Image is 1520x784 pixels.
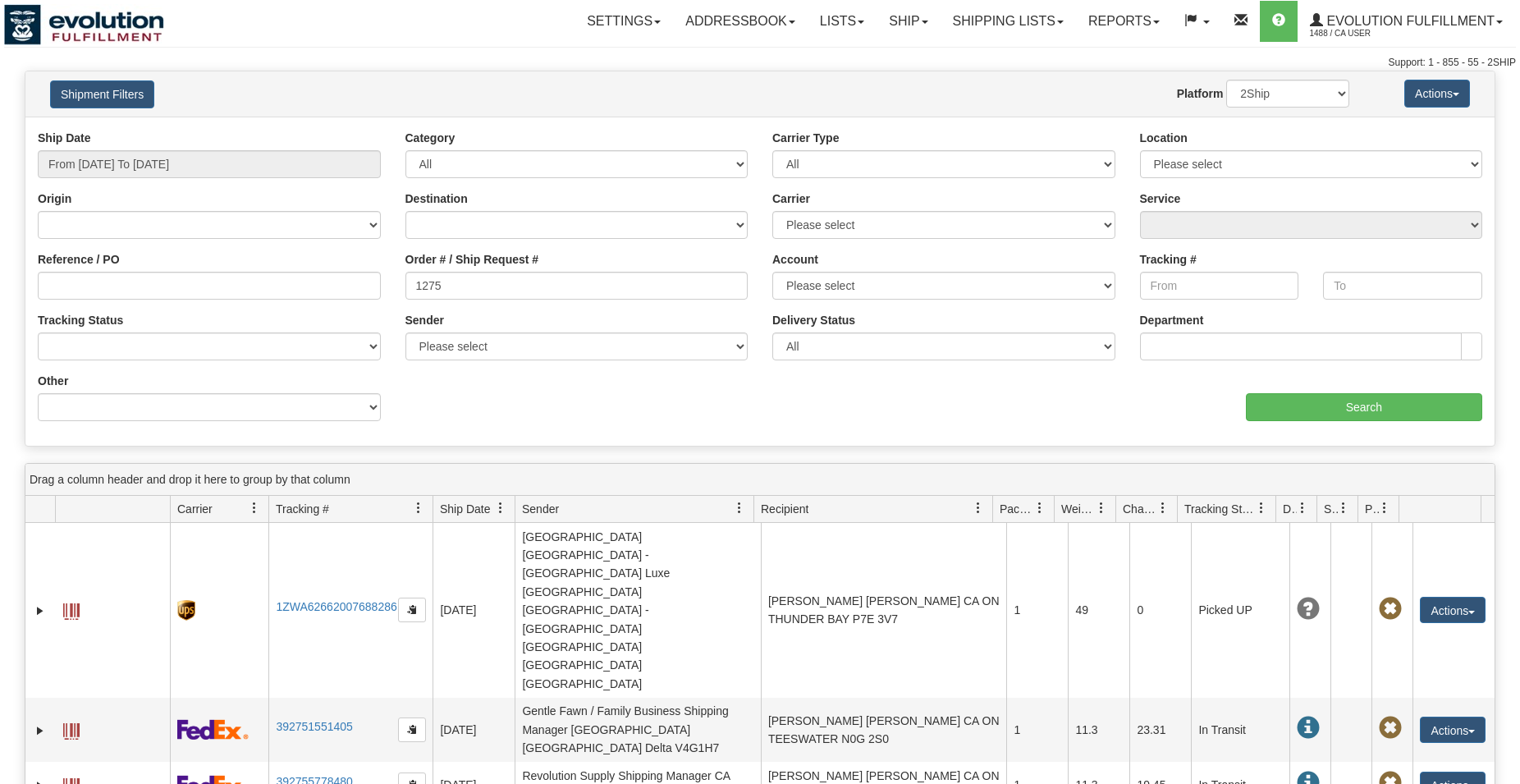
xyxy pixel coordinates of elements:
span: 1488 / CA User [1310,25,1433,42]
a: Label [63,596,80,622]
label: Reference / PO [38,251,120,268]
button: Copy to clipboard [398,598,426,622]
label: Tracking Status [38,312,123,328]
label: Delivery Status [772,312,855,328]
a: Weight filter column settings [1087,494,1115,522]
a: Delivery Status filter column settings [1289,494,1316,522]
input: To [1323,272,1482,300]
td: 1 [1006,523,1068,698]
td: [PERSON_NAME] [PERSON_NAME] CA ON TEESWATER N0G 2S0 [761,698,1007,762]
span: In Transit [1297,717,1320,740]
label: Origin [38,190,71,207]
td: [GEOGRAPHIC_DATA] [GEOGRAPHIC_DATA] - [GEOGRAPHIC_DATA] Luxe [GEOGRAPHIC_DATA] [GEOGRAPHIC_DATA] ... [515,523,761,698]
label: Carrier Type [772,130,839,146]
label: Destination [405,190,468,207]
a: Settings [575,1,673,42]
img: 8 - UPS [177,600,195,621]
span: Recipient [761,501,808,517]
button: Actions [1404,80,1470,108]
a: Addressbook [673,1,808,42]
label: Ship Date [38,130,91,146]
img: 2 - FedEx Express® [177,719,249,740]
label: Tracking # [1140,251,1197,268]
td: Picked UP [1191,523,1289,698]
span: Evolution Fulfillment [1323,14,1495,28]
span: Shipment Issues [1324,501,1338,517]
a: Reports [1076,1,1172,42]
span: Ship Date [440,501,490,517]
td: Gentle Fawn / Family Business Shipping Manager [GEOGRAPHIC_DATA] [GEOGRAPHIC_DATA] Delta V4G1H7 [515,698,761,762]
span: Packages [1000,501,1034,517]
label: Sender [405,312,444,328]
td: [PERSON_NAME] [PERSON_NAME] CA ON THUNDER BAY P7E 3V7 [761,523,1007,698]
a: Recipient filter column settings [964,494,992,522]
span: Pickup Not Assigned [1379,717,1402,740]
a: Lists [808,1,877,42]
input: From [1140,272,1299,300]
a: Carrier filter column settings [240,494,268,522]
a: Tracking Status filter column settings [1248,494,1275,522]
label: Account [772,251,818,268]
td: [DATE] [433,523,515,698]
span: Sender [522,501,559,517]
label: Location [1140,130,1188,146]
td: 1 [1006,698,1068,762]
button: Copy to clipboard [398,718,426,742]
a: Shipment Issues filter column settings [1330,494,1357,522]
label: Category [405,130,456,146]
td: 11.3 [1068,698,1129,762]
span: Pickup Not Assigned [1379,598,1402,621]
label: Carrier [772,190,810,207]
td: 0 [1129,523,1191,698]
img: logo1488.jpg [4,4,164,45]
a: Pickup Status filter column settings [1371,494,1399,522]
button: Shipment Filters [50,80,154,108]
td: 49 [1068,523,1129,698]
button: Actions [1420,597,1486,623]
label: Platform [1177,85,1224,102]
span: Unknown [1297,598,1320,621]
span: Tracking # [276,501,329,517]
a: Ship Date filter column settings [487,494,515,522]
span: Weight [1061,501,1096,517]
a: Packages filter column settings [1026,494,1054,522]
a: Expand [32,722,48,739]
span: Charge [1123,501,1157,517]
a: 1ZWA62662007688286 [276,600,396,613]
td: 23.31 [1129,698,1191,762]
td: [DATE] [433,698,515,762]
td: In Transit [1191,698,1289,762]
span: Pickup Status [1365,501,1379,517]
a: 392751551405 [276,720,352,733]
a: Ship [877,1,940,42]
a: Expand [32,603,48,619]
input: Search [1246,393,1482,421]
label: Department [1140,312,1204,328]
a: Evolution Fulfillment 1488 / CA User [1298,1,1515,42]
a: Label [63,716,80,742]
div: Support: 1 - 855 - 55 - 2SHIP [4,56,1516,70]
a: Shipping lists [941,1,1076,42]
a: Sender filter column settings [726,494,753,522]
label: Service [1140,190,1181,207]
label: Order # / Ship Request # [405,251,539,268]
label: Other [38,373,68,389]
span: Carrier [177,501,213,517]
button: Actions [1420,717,1486,743]
div: grid grouping header [25,464,1495,496]
span: Tracking Status [1184,501,1256,517]
span: Delivery Status [1283,501,1297,517]
a: Charge filter column settings [1149,494,1177,522]
a: Tracking # filter column settings [405,494,433,522]
iframe: chat widget [1482,308,1518,475]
